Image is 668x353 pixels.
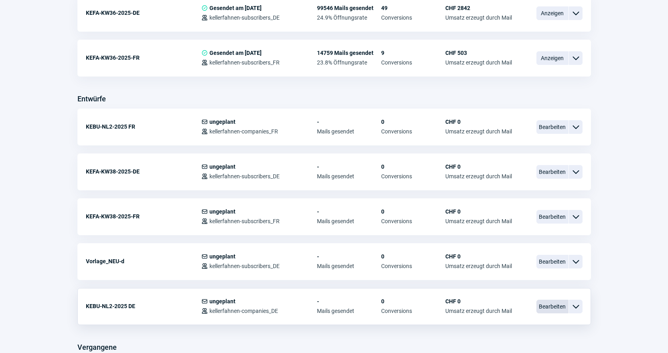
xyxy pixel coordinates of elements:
[317,163,381,170] span: -
[317,208,381,215] span: -
[317,308,381,314] span: Mails gesendet
[317,50,381,56] span: 14759 Mails gesendet
[536,255,569,268] span: Bearbeiten
[445,298,512,305] span: CHF 0
[209,173,280,180] span: kellerfahnen-subscribers_DE
[317,173,381,180] span: Mails gesendet
[209,59,280,66] span: kellerfahnen-subscribers_FR
[209,253,236,260] span: ungeplant
[445,263,512,269] span: Umsatz erzeugt durch Mail
[445,128,512,135] span: Umsatz erzeugt durch Mail
[209,5,262,11] span: Gesendet am [DATE]
[209,308,278,314] span: kellerfahnen-companies_DE
[317,218,381,224] span: Mails gesendet
[445,119,512,125] span: CHF 0
[445,308,512,314] span: Umsatz erzeugt durch Mail
[381,253,445,260] span: 0
[445,50,512,56] span: CHF 503
[381,298,445,305] span: 0
[445,5,512,11] span: CHF 2842
[317,253,381,260] span: -
[317,59,381,66] span: 23.8% Öffnungsrate
[86,253,201,269] div: Vorlage_NEU-d
[86,119,201,135] div: KEBU-NL2-2025 FR
[381,308,445,314] span: Conversions
[209,263,280,269] span: kellerfahnen-subscribers_DE
[209,14,280,21] span: kellerfahnen-subscribers_DE
[381,208,445,215] span: 0
[445,218,512,224] span: Umsatz erzeugt durch Mail
[209,218,280,224] span: kellerfahnen-subscribers_FR
[445,208,512,215] span: CHF 0
[317,263,381,269] span: Mails gesendet
[86,50,201,66] div: KEFA-KW36-2025-FR
[86,298,201,314] div: KEBU-NL2-2025 DE
[381,5,445,11] span: 49
[536,51,569,65] span: Anzeigen
[317,128,381,135] span: Mails gesendet
[445,253,512,260] span: CHF 0
[445,163,512,170] span: CHF 0
[381,263,445,269] span: Conversions
[381,173,445,180] span: Conversions
[536,210,569,224] span: Bearbeiten
[381,119,445,125] span: 0
[381,218,445,224] span: Conversions
[445,173,512,180] span: Umsatz erzeugt durch Mail
[317,298,381,305] span: -
[381,163,445,170] span: 0
[536,120,569,134] span: Bearbeiten
[86,5,201,21] div: KEFA-KW36-2025-DE
[86,163,201,180] div: KEFA-KW38-2025-DE
[209,163,236,170] span: ungeplant
[445,59,512,66] span: Umsatz erzeugt durch Mail
[209,298,236,305] span: ungeplant
[86,208,201,224] div: KEFA-KW38-2025-FR
[209,50,262,56] span: Gesendet am [DATE]
[381,59,445,66] span: Conversions
[536,300,569,313] span: Bearbeiten
[536,165,569,179] span: Bearbeiten
[445,14,512,21] span: Umsatz erzeugt durch Mail
[536,6,569,20] span: Anzeigen
[209,119,236,125] span: ungeplant
[77,93,106,105] h3: Entwürfe
[317,5,381,11] span: 99546 Mails gesendet
[317,14,381,21] span: 24.9% Öffnungsrate
[209,128,278,135] span: kellerfahnen-companies_FR
[381,50,445,56] span: 9
[381,14,445,21] span: Conversions
[317,119,381,125] span: -
[381,128,445,135] span: Conversions
[209,208,236,215] span: ungeplant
